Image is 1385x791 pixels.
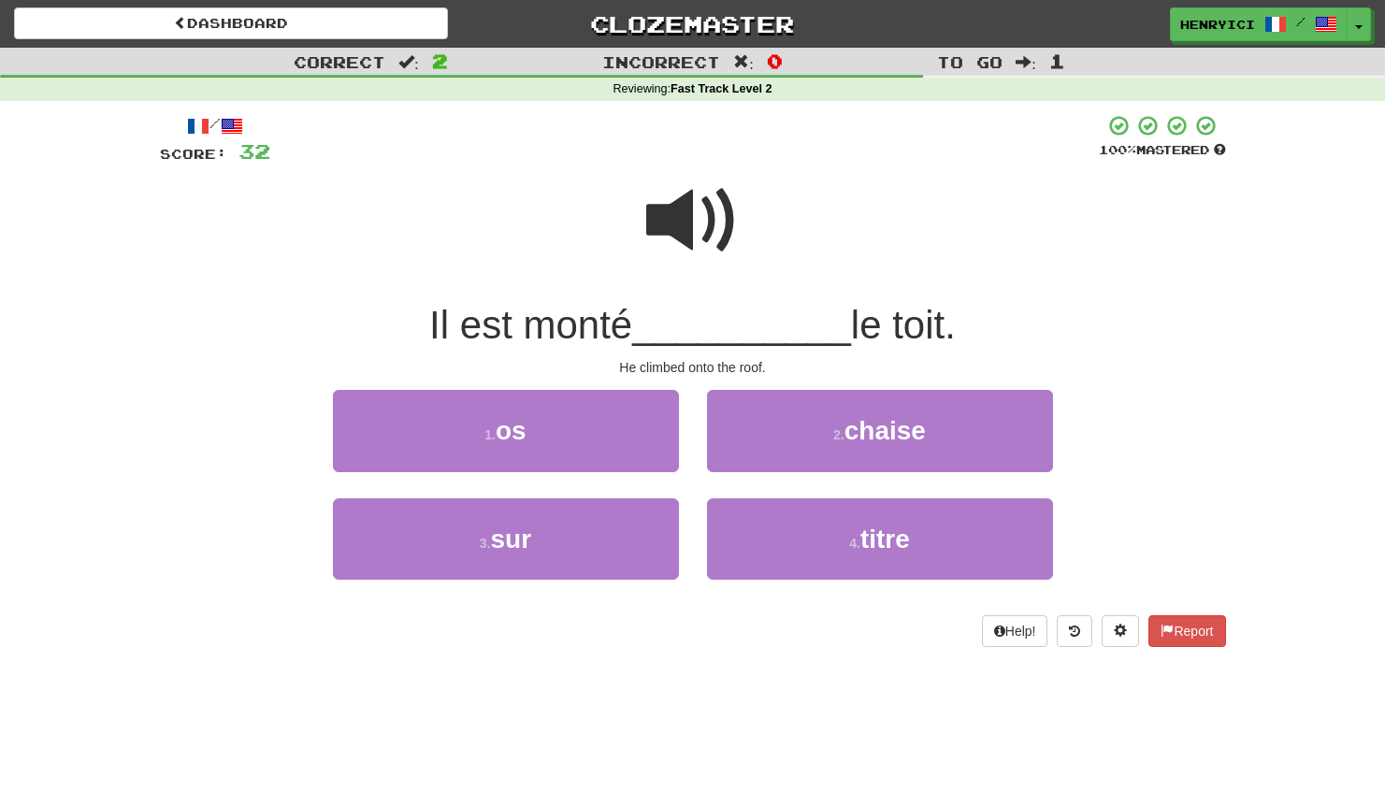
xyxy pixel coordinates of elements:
div: He climbed onto the roof. [160,358,1226,377]
span: Henryici [1180,16,1255,33]
span: 0 [767,50,783,72]
span: : [733,54,754,70]
div: Mastered [1099,142,1226,159]
span: / [1296,15,1306,28]
a: Clozemaster [476,7,910,40]
span: Incorrect [602,52,720,71]
small: 2 . [833,427,844,442]
small: 1 . [484,427,496,442]
button: 4.titre [707,498,1053,580]
a: Dashboard [14,7,448,39]
button: Help! [982,615,1048,647]
span: Correct [294,52,385,71]
span: 32 [238,139,270,163]
span: le toit. [851,303,956,347]
button: 3.sur [333,498,679,580]
span: : [1016,54,1036,70]
button: Report [1148,615,1225,647]
strong: Fast Track Level 2 [671,82,772,95]
span: 100 % [1099,142,1136,157]
span: chaise [844,416,926,445]
span: Score: [160,146,227,162]
span: 1 [1049,50,1065,72]
span: titre [860,525,910,554]
button: 1.os [333,390,679,471]
span: os [496,416,527,445]
span: sur [491,525,532,554]
a: Henryici / [1170,7,1348,41]
span: 2 [432,50,448,72]
div: / [160,114,270,137]
small: 3 . [480,536,491,551]
span: Il est monté [429,303,632,347]
button: Round history (alt+y) [1057,615,1092,647]
small: 4 . [849,536,860,551]
span: : [398,54,419,70]
button: 2.chaise [707,390,1053,471]
span: To go [937,52,1003,71]
span: __________ [632,303,851,347]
